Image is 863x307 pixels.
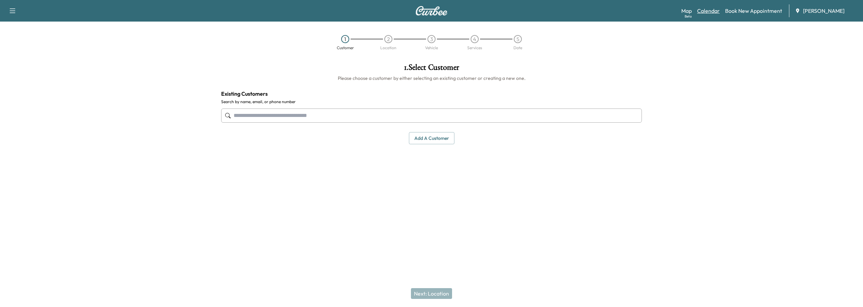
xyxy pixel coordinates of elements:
[803,7,844,15] span: [PERSON_NAME]
[341,35,349,43] div: 1
[725,7,782,15] a: Book New Appointment
[384,35,392,43] div: 2
[514,35,522,43] div: 5
[221,63,642,75] h1: 1 . Select Customer
[415,6,448,16] img: Curbee Logo
[337,46,354,50] div: Customer
[681,7,692,15] a: MapBeta
[471,35,479,43] div: 4
[221,99,642,104] label: Search by name, email, or phone number
[513,46,522,50] div: Date
[697,7,720,15] a: Calendar
[425,46,438,50] div: Vehicle
[221,75,642,82] h6: Please choose a customer by either selecting an existing customer or creating a new one.
[685,14,692,19] div: Beta
[409,132,454,145] button: Add a customer
[467,46,482,50] div: Services
[221,90,642,98] h4: Existing Customers
[427,35,436,43] div: 3
[380,46,396,50] div: Location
